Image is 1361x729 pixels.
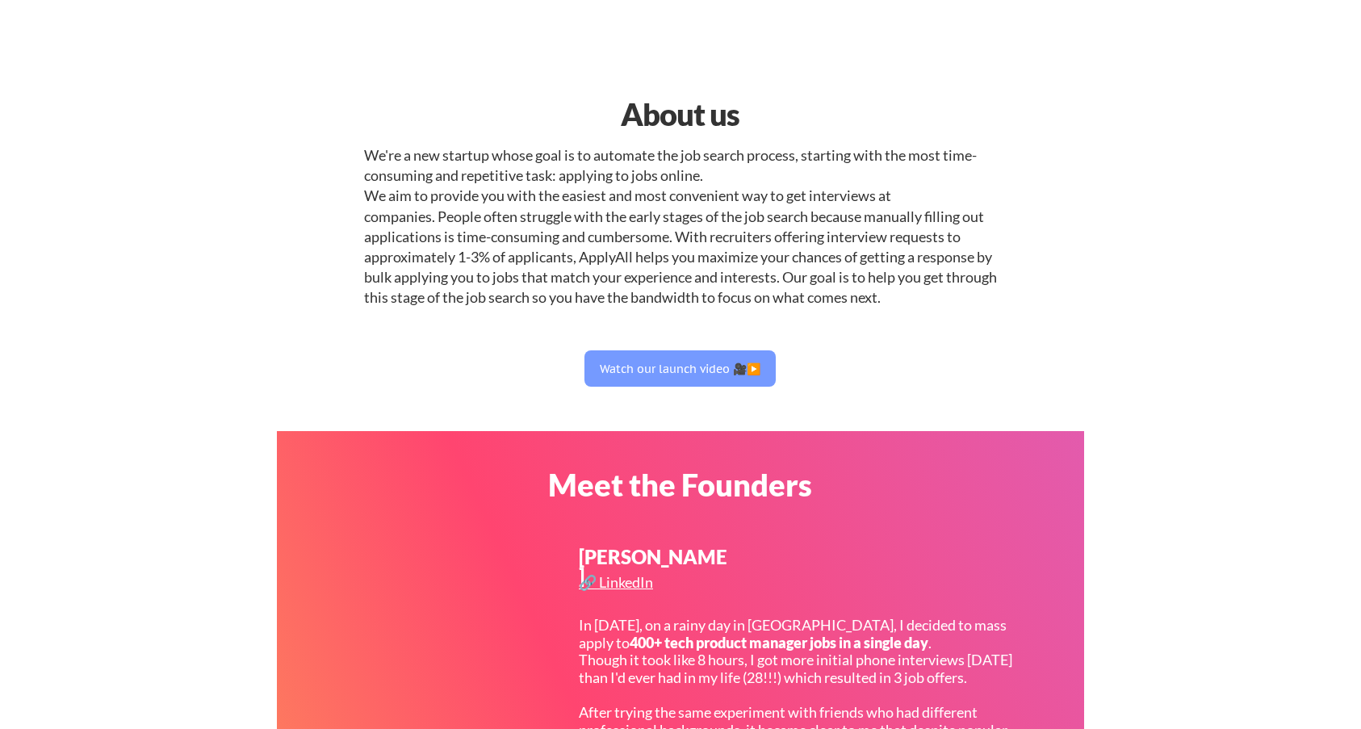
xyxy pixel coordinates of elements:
[579,575,657,595] a: 🔗 LinkedIn
[473,469,887,500] div: Meet the Founders
[473,91,887,137] div: About us
[579,575,657,589] div: 🔗 LinkedIn
[630,634,928,651] strong: 400+ tech product manager jobs in a single day
[579,547,729,586] div: [PERSON_NAME]
[584,350,776,387] button: Watch our launch video 🎥▶️
[364,145,997,308] div: We're a new startup whose goal is to automate the job search process, starting with the most time...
